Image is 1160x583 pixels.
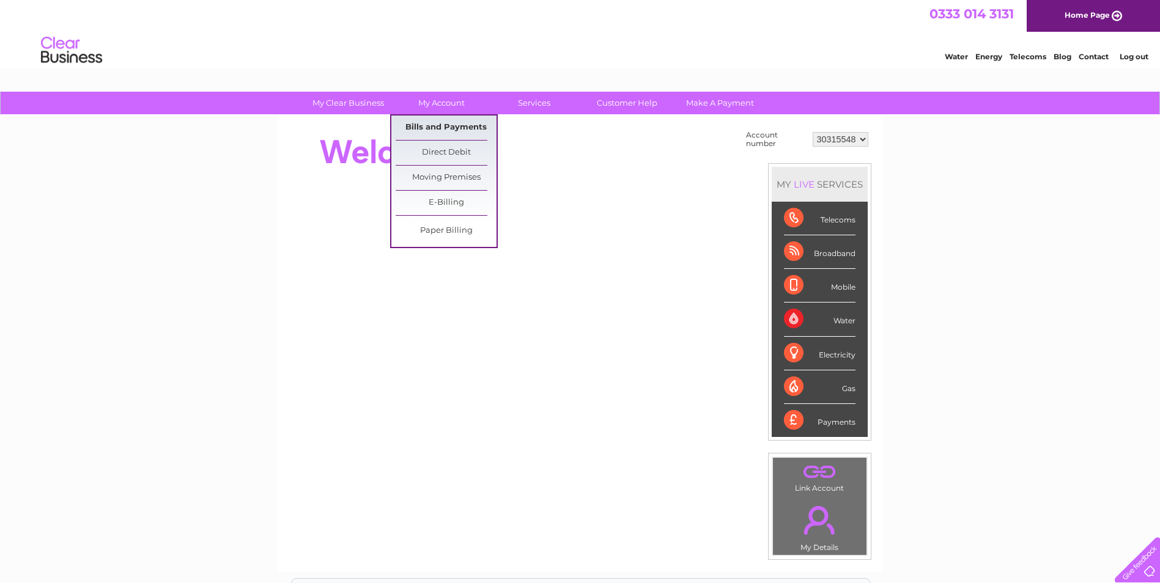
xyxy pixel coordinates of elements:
[396,141,497,165] a: Direct Debit
[670,92,770,114] a: Make A Payment
[945,52,968,61] a: Water
[784,269,855,302] div: Mobile
[784,235,855,269] div: Broadband
[396,166,497,190] a: Moving Premises
[292,7,870,59] div: Clear Business is a trading name of Verastar Limited (registered in [GEOGRAPHIC_DATA] No. 3667643...
[784,302,855,336] div: Water
[1054,52,1071,61] a: Blog
[929,6,1014,21] a: 0333 014 3131
[40,32,103,69] img: logo.png
[396,219,497,243] a: Paper Billing
[1120,52,1148,61] a: Log out
[784,404,855,437] div: Payments
[772,167,868,202] div: MY SERVICES
[298,92,399,114] a: My Clear Business
[776,461,863,482] a: .
[776,499,863,541] a: .
[784,370,855,404] div: Gas
[577,92,678,114] a: Customer Help
[1079,52,1109,61] a: Contact
[396,116,497,140] a: Bills and Payments
[975,52,1002,61] a: Energy
[784,202,855,235] div: Telecoms
[396,191,497,215] a: E-Billing
[743,128,810,151] td: Account number
[772,457,867,496] td: Link Account
[1010,52,1046,61] a: Telecoms
[791,178,817,190] div: LIVE
[484,92,585,114] a: Services
[772,496,867,555] td: My Details
[391,92,492,114] a: My Account
[784,337,855,370] div: Electricity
